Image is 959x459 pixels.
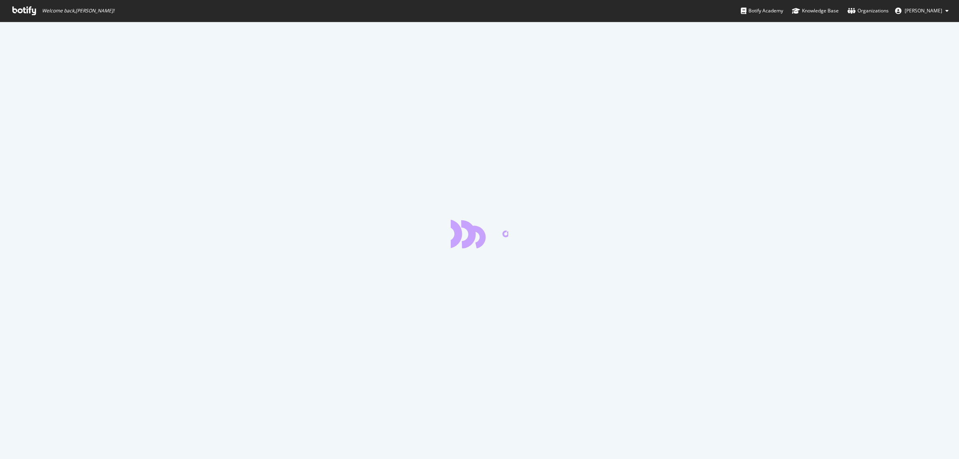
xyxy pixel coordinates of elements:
[741,7,783,15] div: Botify Academy
[905,7,942,14] span: Matt Smiles
[451,220,508,248] div: animation
[848,7,889,15] div: Organizations
[889,4,955,17] button: [PERSON_NAME]
[42,8,114,14] span: Welcome back, [PERSON_NAME] !
[792,7,839,15] div: Knowledge Base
